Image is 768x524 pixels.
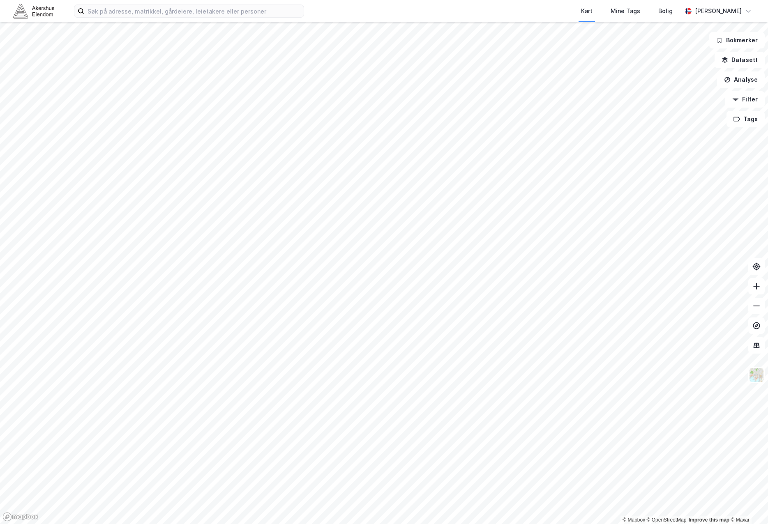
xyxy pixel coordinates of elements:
iframe: Chat Widget [727,485,768,524]
div: Kontrollprogram for chat [727,485,768,524]
div: Kart [581,6,593,16]
button: Tags [726,111,765,127]
a: Improve this map [689,517,729,523]
a: Mapbox [623,517,645,523]
button: Datasett [715,52,765,68]
button: Filter [725,91,765,108]
img: akershus-eiendom-logo.9091f326c980b4bce74ccdd9f866810c.svg [13,4,54,18]
a: OpenStreetMap [647,517,687,523]
img: Z [749,367,764,383]
div: Mine Tags [611,6,640,16]
button: Analyse [717,71,765,88]
button: Bokmerker [709,32,765,48]
div: Bolig [658,6,673,16]
input: Søk på adresse, matrikkel, gårdeiere, leietakere eller personer [84,5,304,17]
a: Mapbox homepage [2,512,39,522]
div: [PERSON_NAME] [695,6,742,16]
